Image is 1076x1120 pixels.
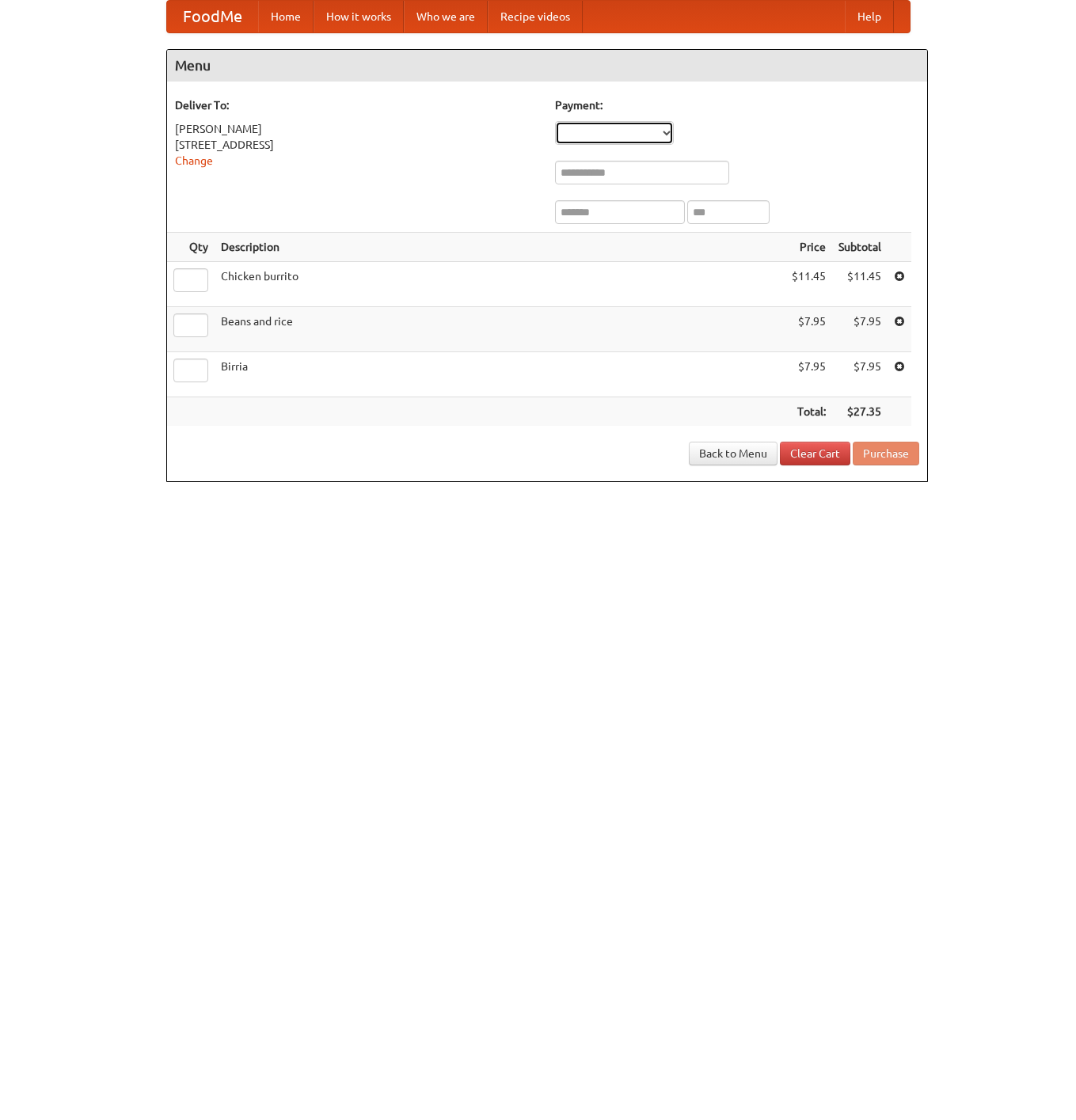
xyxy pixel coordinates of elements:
div: [PERSON_NAME] [175,121,539,137]
td: $7.95 [785,307,832,352]
td: $7.95 [832,307,888,352]
a: How it works [314,1,404,32]
td: Birria [215,352,785,397]
a: Who we are [404,1,488,32]
td: Chicken burrito [215,262,785,307]
th: Description [215,233,785,262]
a: Change [175,154,213,167]
th: Qty [167,233,215,262]
td: $7.95 [832,352,888,397]
th: Subtotal [832,233,888,262]
a: Clear Cart [780,442,850,465]
th: Total: [785,397,832,427]
th: Price [785,233,832,262]
a: Recipe videos [488,1,583,32]
h5: Deliver To: [175,97,539,113]
h4: Menu [167,50,927,82]
td: $7.95 [785,352,832,397]
th: $27.35 [832,397,888,427]
a: FoodMe [167,1,258,32]
div: [STREET_ADDRESS] [175,137,539,153]
h5: Payment: [555,97,919,113]
a: Home [258,1,314,32]
a: Back to Menu [689,442,778,465]
a: Help [845,1,894,32]
td: Beans and rice [215,307,785,352]
td: $11.45 [785,262,832,307]
td: $11.45 [832,262,888,307]
button: Purchase [853,442,919,465]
